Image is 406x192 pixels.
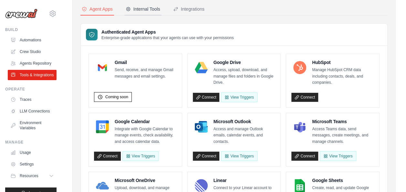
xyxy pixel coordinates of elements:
img: Logo [5,9,37,18]
a: LLM Connections [8,106,57,116]
div: Build [5,27,57,32]
span: Resources [20,173,38,178]
div: Manage [5,140,57,145]
: View Triggers [221,151,257,161]
p: Manage HubSpot CRM data including contacts, deals, and companies. [312,67,374,86]
div: Operate [5,87,57,92]
h4: Linear [213,177,276,184]
img: Google Calendar Logo [96,120,109,133]
h3: Authenticated Agent Apps [101,29,234,35]
button: Agent Apps [80,3,114,16]
a: Settings [8,159,57,169]
p: Access and manage Outlook emails, calendar events, and contacts. [213,126,276,145]
img: Gmail Logo [96,61,109,74]
p: Access Teams data, send messages, create meetings, and manage channels. [312,126,374,145]
a: Traces [8,94,57,105]
img: Google Drive Logo [195,61,208,74]
: View Triggers [221,92,257,102]
h4: Microsoft OneDrive [115,177,177,184]
img: Microsoft Outlook Logo [195,120,208,133]
p: Enterprise-grade applications that your agents can use with your permissions [101,35,234,40]
img: Google Sheets Logo [293,179,306,192]
button: Resources [8,171,57,181]
a: Usage [8,147,57,158]
a: Connect [193,93,220,102]
a: Automations [8,35,57,45]
h4: Google Calendar [115,118,177,125]
div: Agent Apps [82,6,113,12]
img: HubSpot Logo [293,61,306,74]
div: Integrations [173,6,204,12]
img: Linear Logo [195,179,208,192]
h4: Microsoft Teams [312,118,374,125]
div: Internal Tools [126,6,160,12]
img: Microsoft Teams Logo [293,120,306,133]
h4: Google Sheets [312,177,374,184]
a: Environment Variables [8,118,57,133]
a: Tools & Integrations [8,70,57,80]
a: Connect [291,93,318,102]
a: Crew Studio [8,47,57,57]
button: Internal Tools [124,3,161,16]
h4: Microsoft Outlook [213,118,276,125]
a: Connect [94,152,121,161]
a: Connect [193,152,220,161]
h4: Gmail [115,59,177,66]
: View Triggers [320,151,356,161]
p: Send, receive, and manage Gmail messages and email settings. [115,67,177,80]
p: Integrate with Google Calendar to manage events, check availability, and access calendar data. [115,126,177,145]
span: Coming soon [105,94,128,100]
p: Access, upload, download, and manage files and folders in Google Drive. [213,67,276,86]
button: Integrations [172,3,206,16]
button: View Triggers [122,151,159,161]
a: Agents Repository [8,58,57,69]
a: Connect [291,152,318,161]
img: Microsoft OneDrive Logo [96,179,109,192]
h4: Google Drive [213,59,276,66]
h4: HubSpot [312,59,374,66]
